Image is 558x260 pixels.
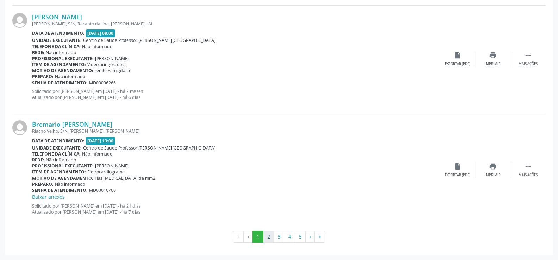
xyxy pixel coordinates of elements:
b: Data de atendimento: [32,30,84,36]
button: Go to page 3 [274,231,284,243]
span: Centro de Saude Professor [PERSON_NAME][GEOGRAPHIC_DATA] [83,37,215,43]
span: MD00006266 [89,80,116,86]
span: Centro de Saude Professor [PERSON_NAME][GEOGRAPHIC_DATA] [83,145,215,151]
button: Go to page 2 [263,231,274,243]
button: Go to next page [305,231,315,243]
b: Profissional executante: [32,56,94,62]
i:  [524,51,532,59]
b: Unidade executante: [32,145,82,151]
span: [PERSON_NAME] [95,56,129,62]
img: img [12,13,27,28]
span: Não informado [82,44,112,50]
b: Item de agendamento: [32,62,86,68]
i:  [524,163,532,170]
i: insert_drive_file [454,163,462,170]
div: Imprimir [485,173,501,178]
b: Senha de atendimento: [32,80,88,86]
a: Baixar anexos [32,194,65,200]
i: print [489,163,497,170]
b: Unidade executante: [32,37,82,43]
span: [DATE] 08:00 [86,29,115,37]
b: Telefone da clínica: [32,151,81,157]
button: Go to page 1 [252,231,263,243]
div: Imprimir [485,62,501,66]
span: Não informado [82,151,112,157]
b: Preparo: [32,181,54,187]
span: renite +amigdalite [95,68,131,74]
span: Não informado [55,181,85,187]
div: Mais ações [519,62,538,66]
span: Não informado [55,74,85,80]
i: insert_drive_file [454,51,462,59]
b: Preparo: [32,74,54,80]
b: Data de atendimento: [32,138,84,144]
button: Go to last page [314,231,325,243]
a: [PERSON_NAME] [32,13,82,21]
button: Go to page 5 [295,231,306,243]
b: Rede: [32,157,44,163]
b: Profissional executante: [32,163,94,169]
div: [PERSON_NAME], S/N, Recanto da Ilha, [PERSON_NAME] - AL [32,21,440,27]
b: Motivo de agendamento: [32,68,93,74]
span: [DATE] 13:00 [86,137,115,145]
span: [PERSON_NAME] [95,163,129,169]
b: Rede: [32,50,44,56]
p: Solicitado por [PERSON_NAME] em [DATE] - há 2 meses Atualizado por [PERSON_NAME] em [DATE] - há 6... [32,88,440,100]
a: Bremario [PERSON_NAME] [32,120,112,128]
span: Não informado [46,50,76,56]
span: MD00010700 [89,187,116,193]
b: Telefone da clínica: [32,44,81,50]
div: Exportar (PDF) [445,173,470,178]
span: Eletrocardiograma [87,169,125,175]
span: Não informado [46,157,76,163]
span: Has [MEDICAL_DATA] de mm2 [95,175,155,181]
img: img [12,120,27,135]
i: print [489,51,497,59]
span: Videolaringoscopia [87,62,126,68]
b: Item de agendamento: [32,169,86,175]
ul: Pagination [12,231,546,243]
button: Go to page 4 [284,231,295,243]
div: Mais ações [519,173,538,178]
div: Exportar (PDF) [445,62,470,66]
div: Riacho Velho, S/N, [PERSON_NAME], [PERSON_NAME] [32,128,440,134]
b: Senha de atendimento: [32,187,88,193]
p: Solicitado por [PERSON_NAME] em [DATE] - há 21 dias Atualizado por [PERSON_NAME] em [DATE] - há 7... [32,203,440,215]
b: Motivo de agendamento: [32,175,93,181]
